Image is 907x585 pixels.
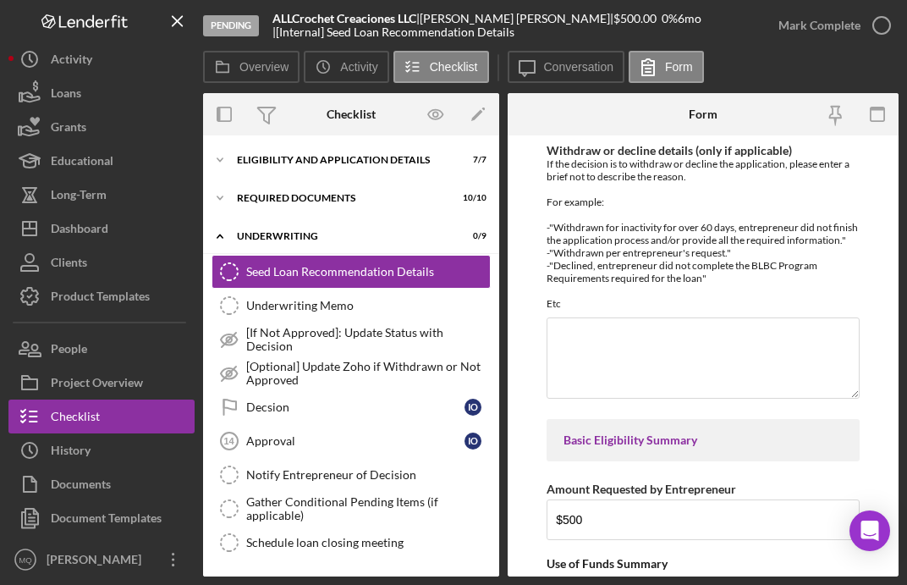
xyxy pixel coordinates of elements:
[51,467,111,505] div: Documents
[51,76,81,114] div: Loans
[51,501,162,539] div: Document Templates
[212,526,491,560] a: Schedule loan closing meeting
[8,212,195,246] button: Dashboard
[51,433,91,472] div: History
[464,433,481,450] div: I O
[456,193,486,203] div: 10 / 10
[8,110,195,144] button: Grants
[51,332,87,370] div: People
[8,144,195,178] button: Educational
[51,246,87,284] div: Clients
[246,495,490,522] div: Gather Conditional Pending Items (if applicable)
[212,356,491,390] a: [Optional] Update Zoho if Withdrawn or Not Approved
[456,231,486,241] div: 0 / 9
[272,12,420,25] div: |
[430,60,478,74] label: Checklist
[544,60,614,74] label: Conversation
[547,157,860,310] div: If the decision is to withdraw or decline the application, please enter a brief not to describe t...
[237,155,444,165] div: Eligibility and Application Details
[246,434,464,448] div: Approval
[563,433,843,447] div: Basic Eligibility Summary
[51,178,107,216] div: Long-Term
[547,482,736,496] label: Amount Requested by Entrepreneur
[272,11,416,25] b: ALLCrochet Creaciones LLC
[212,390,491,424] a: DecsionIO
[212,458,491,492] a: Notify Entrepreneur of Decision
[51,366,143,404] div: Project Overview
[613,12,662,25] div: $500.00
[42,543,152,581] div: [PERSON_NAME]
[51,110,86,148] div: Grants
[237,231,444,241] div: UNDERWRITING
[19,555,31,565] text: MQ
[8,42,195,76] button: Activity
[665,60,693,74] label: Form
[51,144,113,182] div: Educational
[420,12,613,25] div: [PERSON_NAME] [PERSON_NAME] |
[212,424,491,458] a: 14ApprovalIO
[8,279,195,313] button: Product Templates
[629,51,704,83] button: Form
[51,400,100,438] div: Checklist
[689,108,717,121] div: Form
[8,366,195,400] button: Project Overview
[678,12,701,25] div: 6 mo
[246,468,490,482] div: Notify Entrepreneur of Decision
[547,143,792,157] label: Withdraw or decline details (only if applicable)
[8,332,195,366] button: People
[662,12,678,25] div: 0 %
[393,51,489,83] button: Checklist
[849,510,890,551] div: Open Intercom Messenger
[246,400,464,414] div: Decsion
[246,265,490,279] div: Seed Loan Recommendation Details
[340,60,377,74] label: Activity
[212,492,491,526] a: Gather Conditional Pending Items (if applicable)
[51,42,92,80] div: Activity
[212,255,491,289] a: Seed Loan Recommendation Details
[212,289,491,323] a: Underwriting Memo
[547,557,860,571] div: Use of Funds Summary
[246,326,490,353] div: [If Not Approved]: Update Status with Decision
[8,400,195,433] button: Checklist
[223,436,234,446] tspan: 14
[237,193,444,203] div: REQUIRED DOCUMENTS
[8,543,195,577] button: MQ[PERSON_NAME]
[327,108,376,121] div: Checklist
[508,51,625,83] button: Conversation
[8,501,195,535] button: Document Templates
[51,212,108,250] div: Dashboard
[246,360,490,387] div: [Optional] Update Zoho if Withdrawn or Not Approved
[464,399,481,416] div: I O
[304,51,388,83] button: Activity
[8,467,195,501] button: Documents
[51,279,150,317] div: Product Templates
[203,15,259,36] div: Pending
[8,76,195,110] button: Loans
[8,178,195,212] button: Long-Term
[8,246,195,279] button: Clients
[203,51,300,83] button: Overview
[456,155,486,165] div: 7 / 7
[778,8,860,42] div: Mark Complete
[239,60,289,74] label: Overview
[8,433,195,467] button: History
[212,323,491,356] a: [If Not Approved]: Update Status with Decision
[246,299,490,312] div: Underwriting Memo
[272,25,514,39] div: | [Internal] Seed Loan Recommendation Details
[761,8,899,42] button: Mark Complete
[246,536,490,549] div: Schedule loan closing meeting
